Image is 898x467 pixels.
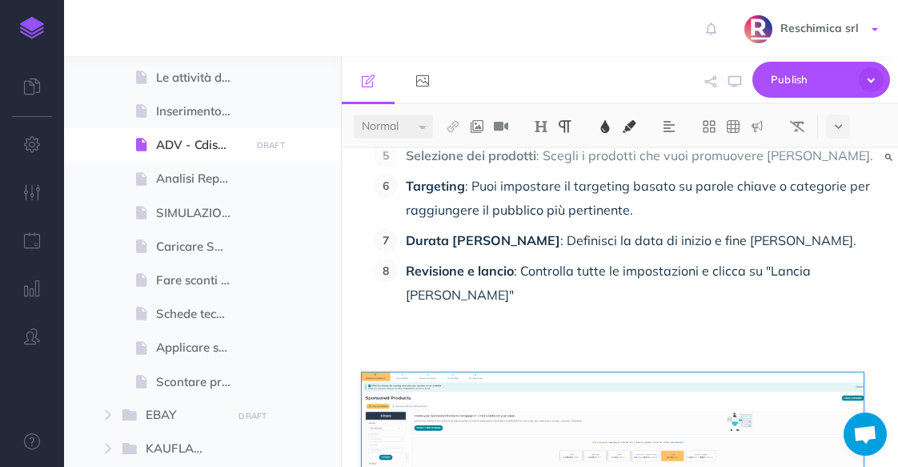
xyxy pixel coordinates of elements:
[772,21,867,35] span: Reschimica srl
[662,120,676,133] img: Alignment dropdown menu button
[598,120,612,133] img: Text color button
[20,17,44,39] img: logo-mark.svg
[446,120,460,133] img: Link button
[156,169,245,188] span: Analisi Reportistica e Dati Cdiscount
[726,120,740,133] img: Create table button
[156,271,245,290] span: Fare sconti su Cdiscount
[536,147,873,163] span: : Scegli i prodotti che vuoi promuovere [PERSON_NAME].
[239,411,267,421] small: DRAFT
[406,263,514,279] span: Revisione e lancio
[257,140,285,151] small: DRAFT
[146,405,221,426] span: EBAY
[406,178,873,218] span: : Puoi impostare il targeting basato su parole chiave o categorie per raggiungere il pubblico più...
[406,263,814,303] span: : Controlla tutte le impostazioni e clicca su "Lancia [PERSON_NAME]"
[560,232,856,248] span: : Definisci la data di inizio e fine [PERSON_NAME].
[406,147,536,163] span: Selezione dei prodotti
[790,120,804,133] img: Clear styles button
[558,120,572,133] img: Paragraph button
[156,304,245,324] span: Schede tecniche - schede di sicurezza - SDS su Cdiscount
[156,237,245,256] span: Caricare SAS per ogni prodotto
[406,178,465,194] span: Targeting
[622,120,636,133] img: Text background color button
[146,439,221,460] span: KAUFLAND
[156,203,245,223] span: SIMULAZIONE Inserimento prodotto CDiscount
[744,15,772,43] img: SYa4djqk1Oq5LKxmPekz2tk21Z5wK9RqXEiubV6a.png
[844,413,887,456] div: Aprire la chat
[771,67,851,92] span: Publish
[156,135,245,155] span: ADV - Cdiscount
[750,120,764,133] img: Callout dropdown menu button
[534,120,548,133] img: Headings dropdown button
[494,120,508,133] img: Add video button
[251,136,291,155] button: DRAFT
[752,62,890,98] button: Publish
[406,232,560,248] span: Durata [PERSON_NAME]
[156,68,245,87] span: Le attività da svolgere su Cdiscount
[470,120,484,133] img: Add image button
[156,102,245,121] span: Inserimento/modifica pagina prodotto Cdiscount
[156,338,245,357] span: Applicare sconti sui prodotti di Cdiscount
[156,372,245,392] span: Scontare prodotti C-Discount
[233,407,273,425] button: DRAFT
